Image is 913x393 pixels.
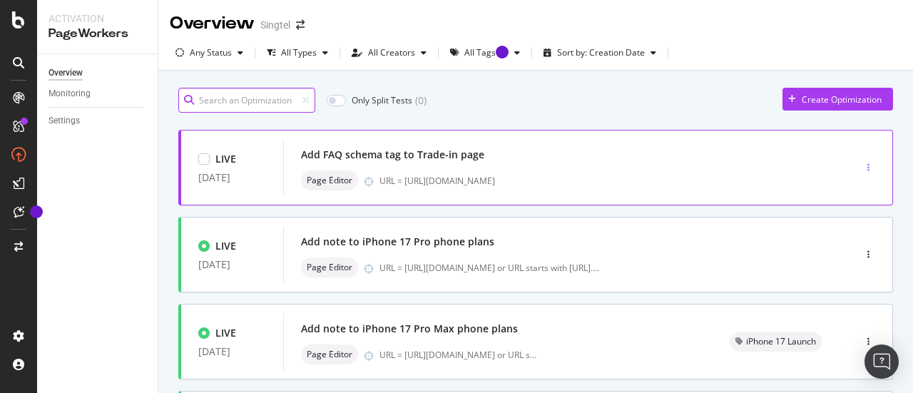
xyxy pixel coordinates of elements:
div: Only Split Tests [352,94,412,106]
div: Singtel [260,18,290,32]
div: Create Optimization [802,93,882,106]
input: Search an Optimization [178,88,315,113]
span: Page Editor [307,263,352,272]
span: ... [593,262,599,274]
div: All Types [281,49,317,57]
button: Sort by: Creation Date [538,41,662,64]
a: Settings [49,113,148,128]
div: Tooltip anchor [496,46,509,58]
div: [DATE] [198,172,266,183]
button: All TagsTooltip anchor [444,41,526,64]
div: Sort by: Creation Date [557,49,645,57]
div: neutral label [301,257,358,277]
div: neutral label [730,332,822,352]
div: PageWorkers [49,26,146,42]
div: Add note to iPhone 17 Pro Max phone plans [301,322,518,336]
button: All Types [261,41,334,64]
button: Any Status [170,41,249,64]
div: All Creators [368,49,415,57]
a: Monitoring [49,86,148,101]
div: LIVE [215,326,236,340]
span: Page Editor [307,350,352,359]
button: All Creators [346,41,432,64]
span: iPhone 17 Launch [746,337,816,346]
div: All Tags [464,49,509,57]
div: Overview [49,66,83,81]
div: Any Status [190,49,232,57]
div: ( 0 ) [415,93,427,108]
span: Page Editor [307,176,352,185]
div: Settings [49,113,80,128]
div: LIVE [215,239,236,253]
div: Open Intercom Messenger [864,344,899,379]
button: Create Optimization [782,88,893,111]
div: neutral label [301,344,358,364]
div: Add FAQ schema tag to Trade-in page [301,148,484,162]
div: [DATE] [198,346,266,357]
div: LIVE [215,152,236,166]
div: arrow-right-arrow-left [296,20,305,30]
span: ... [530,349,536,361]
div: URL = [URL][DOMAIN_NAME] or URL s [379,349,536,361]
div: Tooltip anchor [30,205,43,218]
div: Activation [49,11,146,26]
div: Monitoring [49,86,91,101]
div: Add note to iPhone 17 Pro phone plans [301,235,494,249]
div: [DATE] [198,259,266,270]
div: neutral label [301,170,358,190]
div: URL = [URL][DOMAIN_NAME] or URL starts with [URL]. [379,262,599,274]
div: Overview [170,11,255,36]
a: Overview [49,66,148,81]
div: URL = [URL][DOMAIN_NAME] [379,175,793,187]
